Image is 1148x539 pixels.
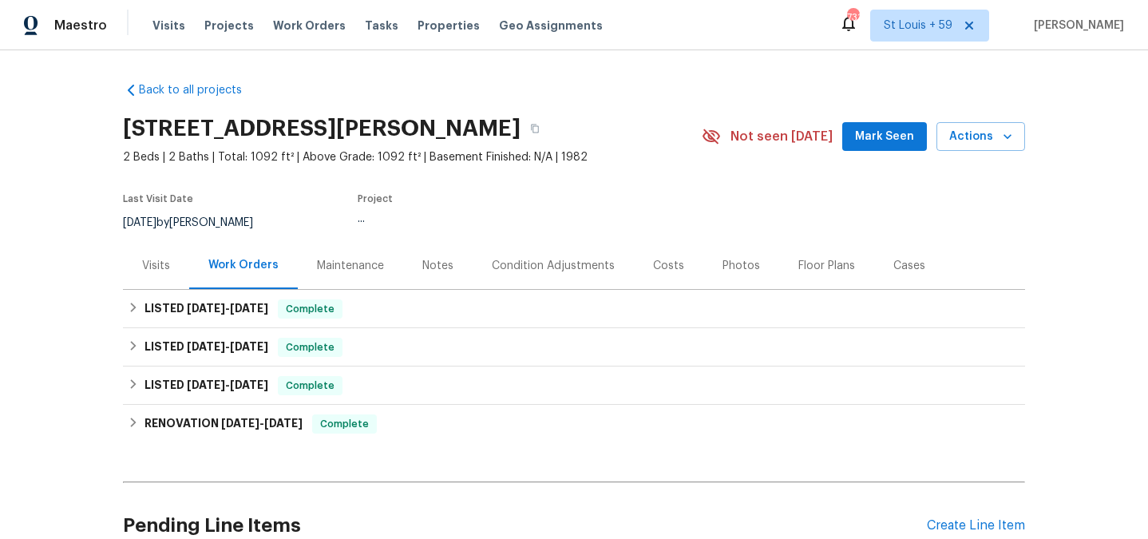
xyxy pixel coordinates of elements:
[123,367,1025,405] div: LISTED [DATE]-[DATE]Complete
[123,290,1025,328] div: LISTED [DATE]-[DATE]Complete
[54,18,107,34] span: Maestro
[123,405,1025,443] div: RENOVATION [DATE]-[DATE]Complete
[317,258,384,274] div: Maintenance
[187,341,225,352] span: [DATE]
[230,341,268,352] span: [DATE]
[123,328,1025,367] div: LISTED [DATE]-[DATE]Complete
[314,416,375,432] span: Complete
[123,213,272,232] div: by [PERSON_NAME]
[1027,18,1124,34] span: [PERSON_NAME]
[418,18,480,34] span: Properties
[152,18,185,34] span: Visits
[842,122,927,152] button: Mark Seen
[144,299,268,319] h6: LISTED
[144,376,268,395] h6: LISTED
[187,379,225,390] span: [DATE]
[847,10,858,26] div: 731
[230,379,268,390] span: [DATE]
[123,194,193,204] span: Last Visit Date
[365,20,398,31] span: Tasks
[144,338,268,357] h6: LISTED
[722,258,760,274] div: Photos
[949,127,1012,147] span: Actions
[855,127,914,147] span: Mark Seen
[893,258,925,274] div: Cases
[187,303,225,314] span: [DATE]
[422,258,453,274] div: Notes
[798,258,855,274] div: Floor Plans
[230,303,268,314] span: [DATE]
[123,217,156,228] span: [DATE]
[208,257,279,273] div: Work Orders
[123,82,276,98] a: Back to all projects
[123,149,702,165] span: 2 Beds | 2 Baths | Total: 1092 ft² | Above Grade: 1092 ft² | Basement Finished: N/A | 1982
[884,18,952,34] span: St Louis + 59
[521,114,549,143] button: Copy Address
[653,258,684,274] div: Costs
[499,18,603,34] span: Geo Assignments
[144,414,303,434] h6: RENOVATION
[273,18,346,34] span: Work Orders
[187,303,268,314] span: -
[492,258,615,274] div: Condition Adjustments
[142,258,170,274] div: Visits
[279,339,341,355] span: Complete
[279,301,341,317] span: Complete
[730,129,833,145] span: Not seen [DATE]
[221,418,259,429] span: [DATE]
[221,418,303,429] span: -
[358,194,393,204] span: Project
[927,518,1025,533] div: Create Line Item
[358,213,664,224] div: ...
[204,18,254,34] span: Projects
[936,122,1025,152] button: Actions
[279,378,341,394] span: Complete
[123,121,521,137] h2: [STREET_ADDRESS][PERSON_NAME]
[264,418,303,429] span: [DATE]
[187,341,268,352] span: -
[187,379,268,390] span: -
